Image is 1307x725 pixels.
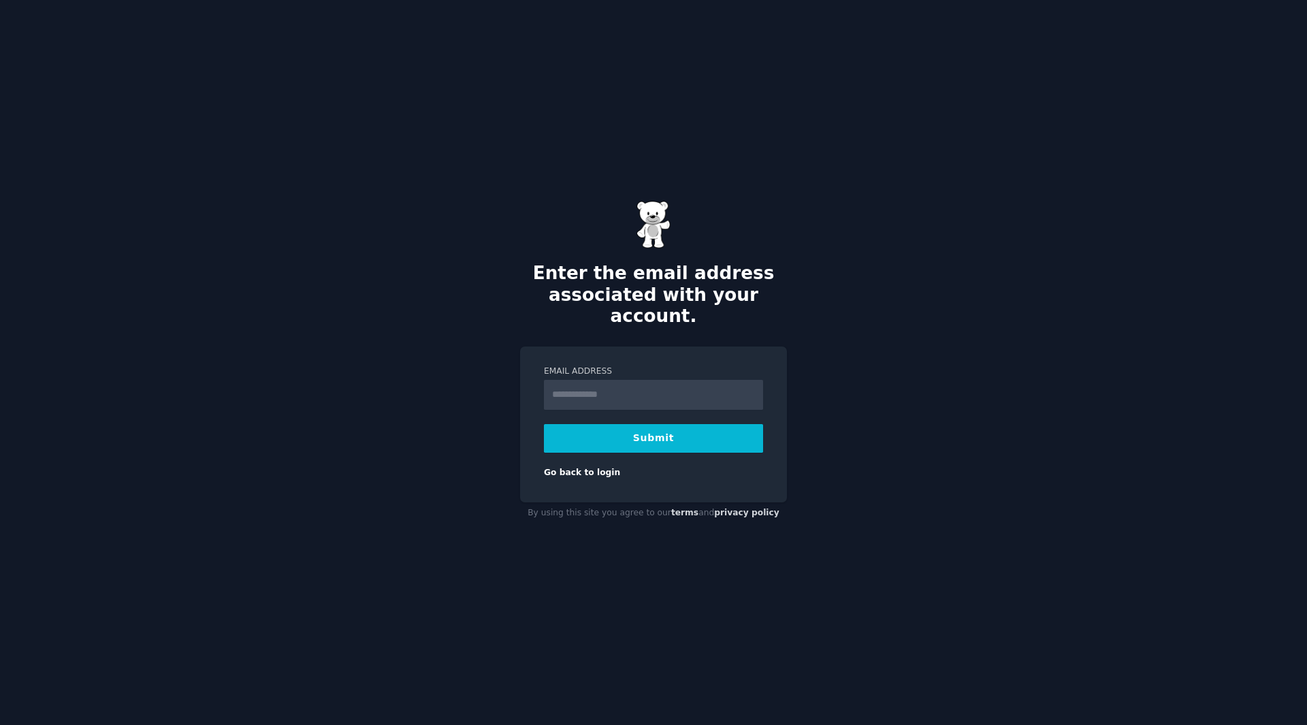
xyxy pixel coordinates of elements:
[671,508,698,517] a: terms
[520,263,787,327] h2: Enter the email address associated with your account.
[544,424,763,453] button: Submit
[636,201,671,248] img: Gummy Bear
[544,468,620,477] a: Go back to login
[714,508,779,517] a: privacy policy
[544,366,763,378] label: Email Address
[520,502,787,524] div: By using this site you agree to our and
